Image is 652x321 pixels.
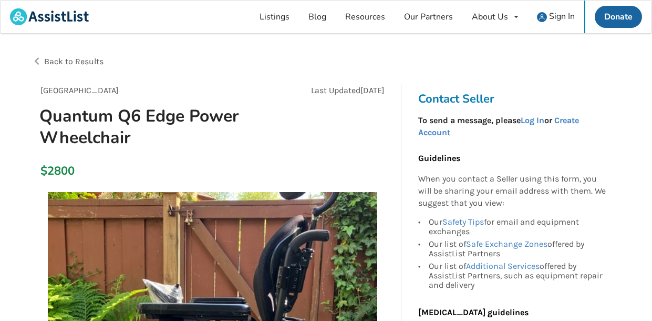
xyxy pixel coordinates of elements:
[418,173,606,209] p: When you contact a Seller using this form, you will be sharing your email address with them. We s...
[549,11,575,22] span: Sign In
[311,85,360,95] span: Last Updated
[472,13,508,21] div: About Us
[442,217,484,227] a: Safety Tips
[429,238,606,260] div: Our list of offered by AssistList Partners
[429,217,606,238] div: Our for email and equipment exchanges
[360,85,385,95] span: [DATE]
[40,85,119,95] span: [GEOGRAPHIC_DATA]
[299,1,336,33] a: Blog
[527,1,584,33] a: user icon Sign In
[31,105,280,148] h1: Quantum Q6 Edge Power Wheelchair
[250,1,299,33] a: Listings
[40,164,46,178] div: $2800
[336,1,395,33] a: Resources
[429,260,606,290] div: Our list of offered by AssistList Partners, such as equipment repair and delivery
[466,261,540,271] a: Additional Services
[521,115,544,125] a: Log In
[418,153,460,163] b: Guidelines
[44,56,104,66] span: Back to Results
[537,12,547,22] img: user icon
[466,239,547,249] a: Safe Exchange Zones
[395,1,462,33] a: Our Partners
[418,92,612,106] h3: Contact Seller
[418,307,529,317] b: [MEDICAL_DATA] guidelines
[595,6,642,28] a: Donate
[10,8,89,25] img: assistlist-logo
[418,115,579,137] strong: To send a message, please or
